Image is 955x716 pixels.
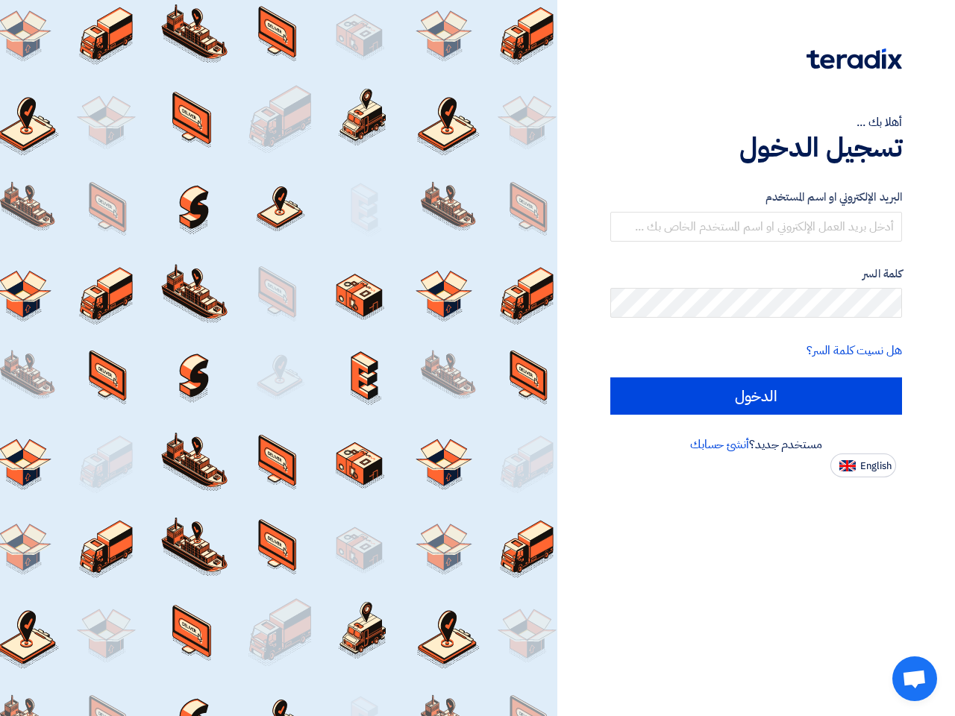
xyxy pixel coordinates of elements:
[610,113,902,131] div: أهلا بك ...
[860,461,892,471] span: English
[610,266,902,283] label: كلمة السر
[807,342,902,359] a: هل نسيت كلمة السر؟
[610,436,902,453] div: مستخدم جديد؟
[807,48,902,69] img: Teradix logo
[610,131,902,164] h1: تسجيل الدخول
[839,460,856,471] img: en-US.png
[610,212,902,242] input: أدخل بريد العمل الإلكتروني او اسم المستخدم الخاص بك ...
[610,189,902,206] label: البريد الإلكتروني او اسم المستخدم
[830,453,896,477] button: English
[892,656,937,701] a: Open chat
[610,377,902,415] input: الدخول
[690,436,749,453] a: أنشئ حسابك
